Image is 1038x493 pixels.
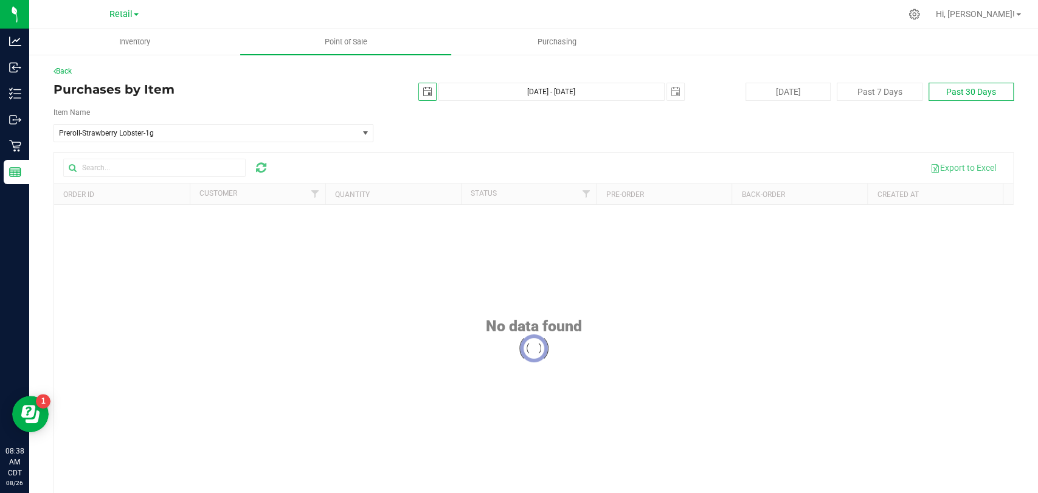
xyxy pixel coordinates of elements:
inline-svg: Outbound [9,114,21,126]
inline-svg: Reports [9,166,21,178]
inline-svg: Inventory [9,88,21,100]
span: select [667,83,684,100]
button: Past 7 Days [837,83,922,101]
iframe: Resource center unread badge [36,394,50,409]
iframe: Resource center [12,396,49,432]
a: Inventory [29,29,240,55]
inline-svg: Retail [9,140,21,152]
a: Point of Sale [240,29,451,55]
div: Manage settings [907,9,922,20]
a: Back [54,67,72,75]
button: [DATE] [746,83,831,101]
button: Past 30 Days [929,83,1014,101]
a: Purchasing [451,29,662,55]
span: Retail [109,9,133,19]
span: Hi, [PERSON_NAME]! [936,9,1015,19]
inline-svg: Inbound [9,61,21,74]
span: Inventory [103,36,167,47]
p: 08/26 [5,478,24,488]
p: 08:38 AM CDT [5,446,24,478]
label: Item Name [54,107,90,118]
h4: Purchases by Item [54,83,373,96]
inline-svg: Analytics [9,35,21,47]
span: Preroll-Strawberry Lobster-1g [59,129,341,137]
span: select [419,83,436,100]
span: Purchasing [521,36,593,47]
span: select [358,125,373,142]
span: Point of Sale [308,36,384,47]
